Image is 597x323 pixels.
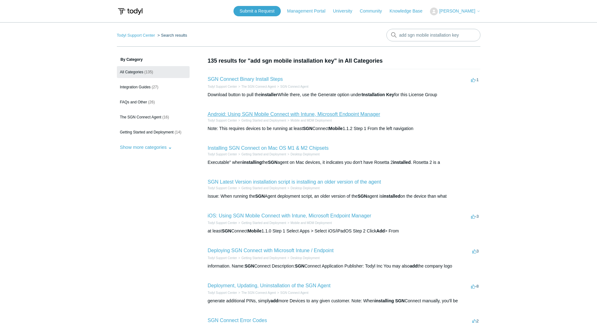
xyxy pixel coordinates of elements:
[291,221,332,225] a: Mobile and MDM Deployment
[261,92,278,97] em: installer
[208,283,331,288] a: Deployment, Updating, Uninstallation of the SGN Agent
[208,248,334,253] a: Deploying SGN Connect with Microsoft Intune / Endpoint
[208,256,237,260] li: Todyl Support Center
[208,159,480,166] div: Executable" when the agent on Mac devices, it indicates you don't have Rosetta 2 . Rosetta 2 is a
[117,66,190,78] a: All Categories (135)
[162,115,169,119] span: (16)
[386,92,394,97] em: Key
[241,186,286,190] a: Getting Started and Deployment
[208,153,237,156] a: Todyl Support Center
[117,33,155,38] a: Todyl Support Center
[255,194,264,199] em: SGN
[472,249,479,253] span: 3
[390,8,429,14] a: Knowledge Base
[286,256,320,260] li: Desktop Deployment
[375,298,394,303] em: installing
[241,85,276,88] a: The SGN Connect Agent
[237,118,286,123] li: Getting Started and Deployment
[471,214,479,219] span: -3
[156,33,187,38] li: Search results
[286,221,332,225] li: Mobile and MDM Deployment
[386,29,480,41] input: Search
[471,284,479,289] span: -8
[208,193,480,200] div: Issue: When running the Agent deployment script, an older version of the agent is on the device t...
[208,256,237,260] a: Todyl Support Center
[270,298,278,303] em: add
[303,126,312,131] em: SGN
[152,85,158,89] span: (27)
[148,100,155,104] span: (26)
[117,57,190,62] h3: By Category
[358,194,367,199] em: SGN
[208,179,381,185] a: SGN Latest Version installation script is installing an older version of the agent
[233,6,281,16] a: Submit a Request
[208,125,480,132] div: Note: This requires devices to be running at least Connect 1.1.2 Step 1 From the left navigation
[120,70,144,74] span: All Categories
[117,141,175,153] button: Show more categories
[291,119,332,122] a: Mobile and MDM Deployment
[120,130,174,134] span: Getting Started and Deployment
[286,186,320,190] li: Desktop Deployment
[245,263,254,268] em: SGN
[276,290,308,295] li: SGN Connect Agent
[117,81,190,93] a: Integration Guides (27)
[410,263,417,268] em: add
[362,92,385,97] em: Installation
[208,318,267,323] a: SGN Connect Error Codes
[237,221,286,225] li: Getting Started and Deployment
[241,221,286,225] a: Getting Started and Deployment
[120,100,147,104] span: FAQs and Other
[208,228,480,234] div: at least Connect 1.1.0 Step 1 Select Apps > Select iOS/iPadOS Step 2 Click > From
[393,160,411,165] em: installed
[243,160,262,165] em: installing
[329,126,343,131] em: Mobile
[117,33,156,38] li: Todyl Support Center
[241,291,276,294] a: The SGN Connect Agent
[471,77,479,82] span: -1
[222,228,231,233] em: SGN
[117,6,144,17] img: Todyl Support Center Help Center home page
[175,130,181,134] span: (14)
[248,228,261,233] em: Mobile
[241,256,286,260] a: Getting Started and Deployment
[208,221,237,225] a: Todyl Support Center
[276,84,308,89] li: SGN Connect Agent
[241,119,286,122] a: Getting Started and Deployment
[333,8,358,14] a: University
[120,85,151,89] span: Integration Guides
[208,118,237,123] li: Todyl Support Center
[144,70,153,74] span: (135)
[208,263,480,269] div: information. Name: Connect Description: Connect Application Publisher: Todyl Inc You may also the...
[208,145,329,151] a: Installing SGN Connect on Mac OS M1 & M2 Chipsets
[286,118,332,123] li: Mobile and MDM Deployment
[430,8,480,15] button: [PERSON_NAME]
[360,8,388,14] a: Community
[237,256,286,260] li: Getting Started and Deployment
[280,85,308,88] a: SGN Connect Agent
[395,298,405,303] em: SGN
[237,186,286,190] li: Getting Started and Deployment
[291,153,320,156] a: Desktop Deployment
[295,263,304,268] em: SGN
[208,119,237,122] a: Todyl Support Center
[376,228,385,233] em: Add
[208,112,380,117] a: Android: Using SGN Mobile Connect with Intune, Microsoft Endpoint Manager
[208,76,283,82] a: SGN Connect Binary Install Steps
[439,8,475,13] span: [PERSON_NAME]
[280,291,308,294] a: SGN Connect Agent
[208,57,480,65] h1: 135 results for "add sgn mobile installation key" in All Categories
[208,152,237,157] li: Todyl Support Center
[237,290,276,295] li: The SGN Connect Agent
[208,291,237,294] a: Todyl Support Center
[237,152,286,157] li: Getting Started and Deployment
[383,194,401,199] em: installed
[208,298,480,304] div: generate additional PINs, simply more Devices to any given customer. Note: When Connect manually,...
[286,152,320,157] li: Desktop Deployment
[208,186,237,190] li: Todyl Support Center
[287,8,332,14] a: Management Portal
[291,186,320,190] a: Desktop Deployment
[208,84,237,89] li: Todyl Support Center
[120,115,161,119] span: The SGN Connect Agent
[208,91,480,98] div: Download button to pull the While there, use the Generate option under for this License Group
